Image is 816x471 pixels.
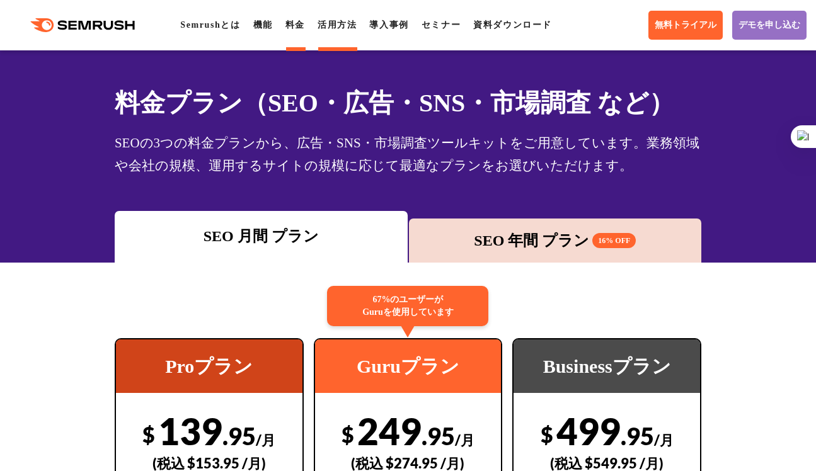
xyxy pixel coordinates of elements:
a: 無料トライアル [648,11,723,40]
div: Proプラン [116,339,302,393]
div: 67%のユーザーが Guruを使用しています [327,286,488,326]
span: /月 [256,431,275,448]
span: /月 [455,431,474,448]
a: 活用方法 [318,20,357,30]
span: $ [541,421,553,447]
span: .95 [422,421,455,450]
span: $ [342,421,354,447]
span: .95 [222,421,256,450]
a: 機能 [253,20,273,30]
div: Businessプラン [514,339,700,393]
div: SEO 月間 プラン [121,225,401,247]
a: 資料ダウンロード [473,20,552,30]
span: 16% OFF [592,233,636,248]
span: /月 [654,431,674,448]
span: デモを申し込む [738,20,800,31]
span: $ [142,421,155,447]
span: .95 [621,421,654,450]
a: デモを申し込む [732,11,807,40]
a: 料金 [285,20,305,30]
h1: 料金プラン（SEO・広告・SNS・市場調査 など） [115,84,701,122]
a: 導入事例 [369,20,408,30]
div: SEOの3つの料金プランから、広告・SNS・市場調査ツールキットをご用意しています。業務領域や会社の規模、運用するサイトの規模に応じて最適なプランをお選びいただけます。 [115,132,701,177]
div: Guruプラン [315,339,502,393]
a: セミナー [422,20,461,30]
div: SEO 年間 プラン [415,229,696,252]
span: 無料トライアル [655,20,716,31]
a: Semrushとは [180,20,240,30]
